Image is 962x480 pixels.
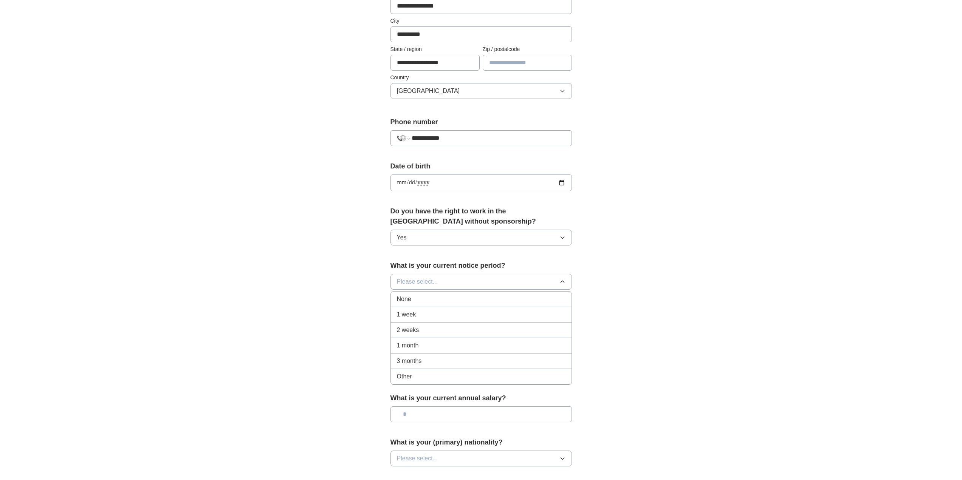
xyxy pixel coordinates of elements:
label: Do you have the right to work in the [GEOGRAPHIC_DATA] without sponsorship? [390,206,572,227]
label: Date of birth [390,161,572,171]
label: City [390,17,572,25]
label: What is your current notice period? [390,261,572,271]
button: Yes [390,230,572,245]
span: None [397,295,411,304]
button: [GEOGRAPHIC_DATA] [390,83,572,99]
span: 1 week [397,310,416,319]
label: Zip / postalcode [483,45,572,53]
span: 1 month [397,341,419,350]
span: Please select... [397,454,438,463]
label: What is your (primary) nationality? [390,437,572,448]
span: 2 weeks [397,326,419,335]
label: Country [390,74,572,82]
span: Please select... [397,277,438,286]
span: Yes [397,233,407,242]
span: Other [397,372,412,381]
label: State / region [390,45,480,53]
label: What is your current annual salary? [390,393,572,403]
label: Phone number [390,117,572,127]
span: 3 months [397,357,422,366]
button: Please select... [390,451,572,466]
span: [GEOGRAPHIC_DATA] [397,86,460,96]
button: Please select... [390,274,572,290]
